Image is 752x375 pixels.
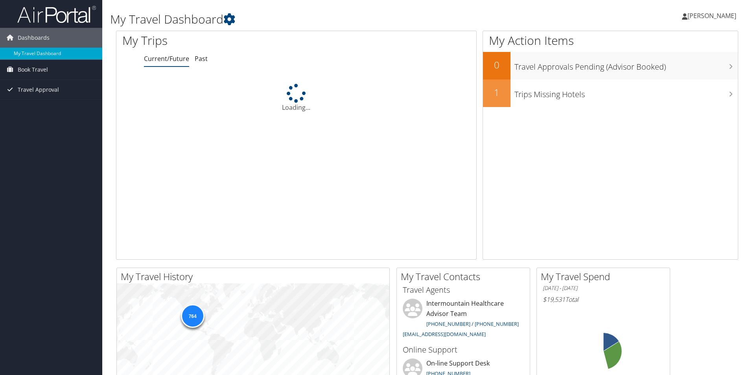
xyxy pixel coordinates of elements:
[121,270,389,283] h2: My Travel History
[543,284,664,292] h6: [DATE] - [DATE]
[543,295,664,304] h6: Total
[122,32,321,49] h1: My Trips
[18,80,59,100] span: Travel Approval
[399,299,528,341] li: Intermountain Healthcare Advisor Team
[144,54,189,63] a: Current/Future
[426,320,519,327] a: [PHONE_NUMBER] / [PHONE_NUMBER]
[483,58,511,72] h2: 0
[195,54,208,63] a: Past
[541,270,670,283] h2: My Travel Spend
[18,28,50,48] span: Dashboards
[514,57,738,72] h3: Travel Approvals Pending (Advisor Booked)
[401,270,530,283] h2: My Travel Contacts
[483,32,738,49] h1: My Action Items
[682,4,744,28] a: [PERSON_NAME]
[403,284,524,296] h3: Travel Agents
[403,331,486,338] a: [EMAIL_ADDRESS][DOMAIN_NAME]
[483,86,511,99] h2: 1
[483,52,738,79] a: 0Travel Approvals Pending (Advisor Booked)
[181,304,204,328] div: 764
[18,60,48,79] span: Book Travel
[110,11,533,28] h1: My Travel Dashboard
[543,295,565,304] span: $19,531
[514,85,738,100] h3: Trips Missing Hotels
[403,344,524,355] h3: Online Support
[116,84,476,112] div: Loading...
[687,11,736,20] span: [PERSON_NAME]
[483,79,738,107] a: 1Trips Missing Hotels
[17,5,96,24] img: airportal-logo.png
